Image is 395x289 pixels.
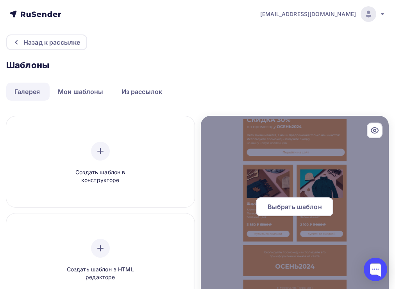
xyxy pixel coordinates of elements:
[268,202,322,211] span: Выбрать шаблон
[63,168,138,184] span: Создать шаблон в конструкторе
[63,266,138,282] span: Создать шаблон в HTML редакторе
[23,38,80,47] div: Назад к рассылке
[6,60,389,70] h3: Шаблоны
[260,10,356,18] span: [EMAIL_ADDRESS][DOMAIN_NAME]
[50,83,112,101] a: Мои шаблоны
[6,83,48,101] a: Галерея
[260,6,386,22] a: [EMAIL_ADDRESS][DOMAIN_NAME]
[113,83,171,101] a: Из рассылок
